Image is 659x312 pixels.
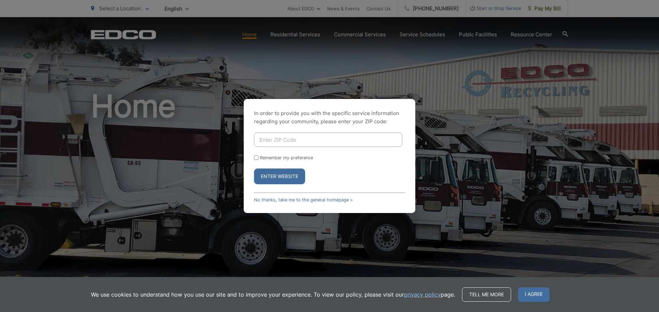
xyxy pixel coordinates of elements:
[260,155,313,160] label: Remember my preference
[254,197,353,202] a: No thanks, take me to the general homepage >
[254,169,305,184] button: Enter Website
[462,287,511,302] a: Tell me more
[404,290,441,299] a: privacy policy
[518,287,550,302] span: I agree
[91,290,455,299] p: We use cookies to understand how you use our site and to improve your experience. To view our pol...
[254,109,405,126] p: In order to provide you with the specific service information regarding your community, please en...
[254,133,402,147] input: Enter ZIP Code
